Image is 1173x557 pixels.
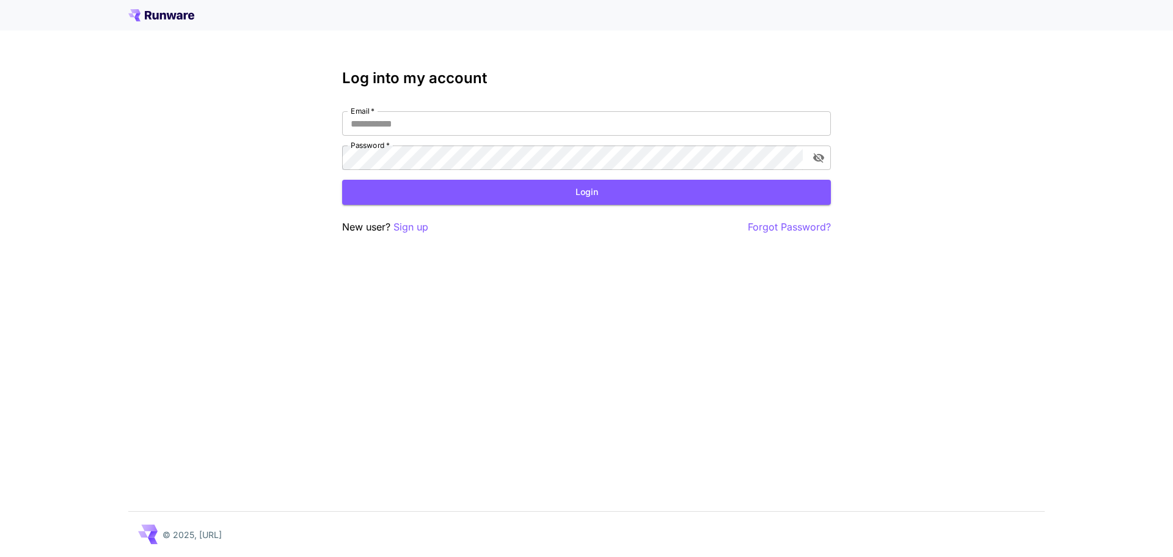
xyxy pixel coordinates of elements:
[393,219,428,235] button: Sign up
[351,106,375,116] label: Email
[342,219,428,235] p: New user?
[342,180,831,205] button: Login
[163,528,222,541] p: © 2025, [URL]
[808,147,830,169] button: toggle password visibility
[351,140,390,150] label: Password
[342,70,831,87] h3: Log into my account
[748,219,831,235] button: Forgot Password?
